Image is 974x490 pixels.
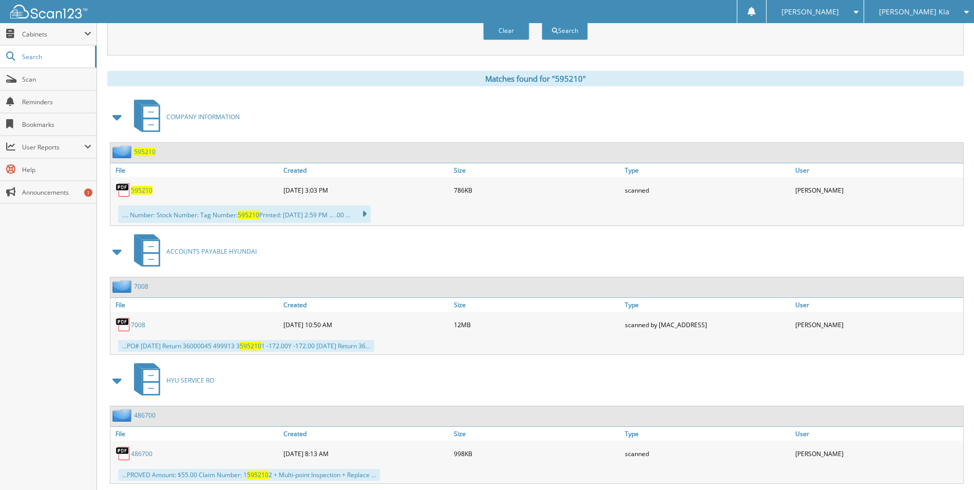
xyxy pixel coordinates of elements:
div: scanned by [MAC_ADDRESS] [622,314,793,335]
span: User Reports [22,143,84,152]
span: Cabinets [22,30,84,39]
a: Size [451,163,622,177]
a: Type [622,427,793,441]
span: Scan [22,75,91,84]
div: 786KB [451,180,622,200]
a: HYU SERVICE RO [128,360,214,401]
span: Help [22,165,91,174]
a: Size [451,298,622,312]
a: 7008 [134,282,148,291]
a: User [793,298,963,312]
div: 1 [84,189,92,197]
a: User [793,163,963,177]
img: PDF.png [116,317,131,332]
span: COMPANY INFORMATION [166,112,240,121]
a: File [110,298,281,312]
a: Created [281,163,451,177]
span: [PERSON_NAME] [781,9,839,15]
span: Reminders [22,98,91,106]
div: Matches found for "595210" [107,71,964,86]
a: COMPANY INFORMATION [128,97,240,137]
div: scanned [622,180,793,200]
img: folder2.png [112,145,134,158]
span: [PERSON_NAME] Kia [879,9,949,15]
img: PDF.png [116,182,131,198]
a: Size [451,427,622,441]
span: 595210 [238,211,259,219]
a: 486700 [131,449,152,458]
a: Created [281,427,451,441]
a: Type [622,163,793,177]
div: [DATE] 10:50 AM [281,314,451,335]
a: Created [281,298,451,312]
span: 595210 [247,470,269,479]
a: File [110,427,281,441]
div: ...PO# [DATE] Return 36000045 499913 3 1 -172.00Y -172.00 [DATE] Return 36... [118,340,374,352]
a: 595210 [134,147,156,156]
div: .... Number: Stock Number: Tag Number: Printed: [DATE] 2:59 PM ... .00 ... [118,205,371,223]
img: scan123-logo-white.svg [10,5,87,18]
iframe: Chat Widget [923,441,974,490]
div: [DATE] 3:03 PM [281,180,451,200]
img: folder2.png [112,280,134,293]
div: [PERSON_NAME] [793,443,963,464]
a: 595210 [131,186,152,195]
a: Type [622,298,793,312]
a: 486700 [134,411,156,420]
div: 998KB [451,443,622,464]
a: ACCOUNTS PAYABLE HYUNDAI [128,231,257,272]
span: Bookmarks [22,120,91,129]
span: Announcements [22,188,91,197]
a: File [110,163,281,177]
div: ...PROVED Amount: $55.00 Claim Number: 1 2 + Multi-point Inspection + Replace ... [118,469,380,481]
button: Clear [483,21,529,40]
span: Search [22,52,90,61]
div: scanned [622,443,793,464]
div: 12MB [451,314,622,335]
img: PDF.png [116,446,131,461]
div: [PERSON_NAME] [793,314,963,335]
span: 595210 [240,342,261,350]
span: HYU SERVICE RO [166,376,214,385]
span: ACCOUNTS PAYABLE HYUNDAI [166,247,257,256]
div: [PERSON_NAME] [793,180,963,200]
div: [DATE] 8:13 AM [281,443,451,464]
a: 7008 [131,321,145,329]
button: Search [542,21,588,40]
a: User [793,427,963,441]
img: folder2.png [112,409,134,422]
